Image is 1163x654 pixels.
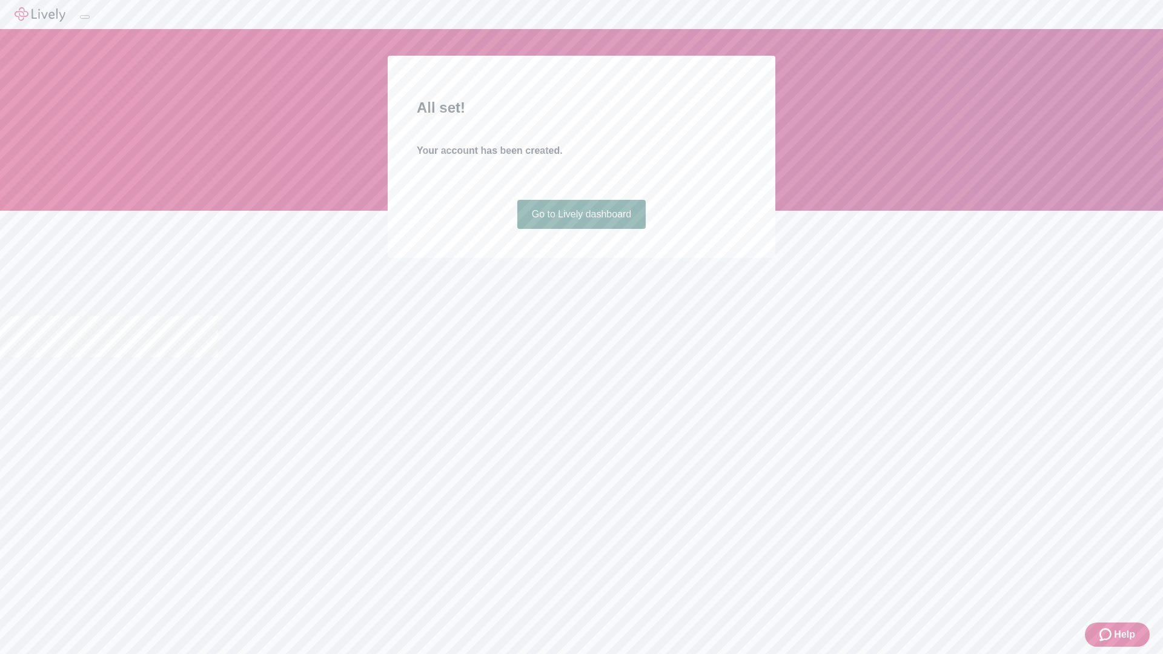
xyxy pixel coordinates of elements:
[1085,623,1150,647] button: Zendesk support iconHelp
[517,200,646,229] a: Go to Lively dashboard
[15,7,65,22] img: Lively
[417,144,746,158] h4: Your account has been created.
[80,15,90,19] button: Log out
[417,97,746,119] h2: All set!
[1099,627,1114,642] svg: Zendesk support icon
[1114,627,1135,642] span: Help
